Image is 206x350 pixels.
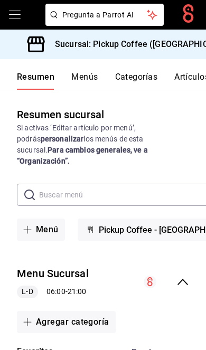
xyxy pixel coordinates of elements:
button: Menú [17,219,65,241]
span: L-D [17,286,37,297]
button: open drawer [8,8,21,21]
button: Agregar categoría [17,311,116,333]
button: Pregunta a Parrot AI [45,4,164,26]
button: Categorías [115,72,158,90]
button: Menús [71,72,98,90]
strong: personalizar [41,135,84,143]
div: navigation tabs [17,72,206,90]
button: Menu Sucursal [17,266,89,281]
strong: Para cambios generales, ve a “Organización”. [17,146,148,165]
div: Si activas ‘Editar artículo por menú’, podrás los menús de esta sucursal. [17,122,189,167]
div: Resumen sucursal [17,107,104,122]
div: 06:00 - 21:00 [17,286,89,298]
button: Resumen [17,72,54,90]
span: Pregunta a Parrot AI [62,10,147,21]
